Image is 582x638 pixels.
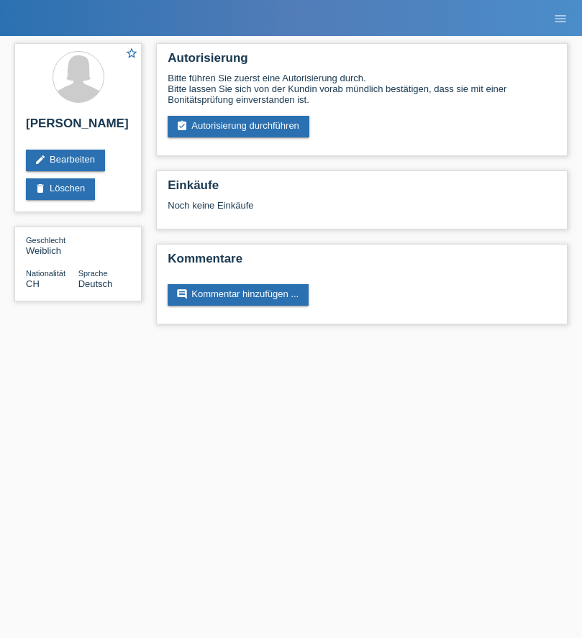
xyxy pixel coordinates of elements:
a: deleteLöschen [26,178,95,200]
h2: [PERSON_NAME] [26,117,130,138]
a: star_border [125,47,138,62]
a: menu [546,14,575,22]
a: assignment_turned_inAutorisierung durchführen [168,116,309,137]
span: Schweiz [26,278,40,289]
div: Weiblich [26,234,78,256]
a: editBearbeiten [26,150,105,171]
i: assignment_turned_in [176,120,188,132]
div: Bitte führen Sie zuerst eine Autorisierung durch. Bitte lassen Sie sich von der Kundin vorab münd... [168,73,556,105]
a: commentKommentar hinzufügen ... [168,284,309,306]
i: delete [35,183,46,194]
h2: Autorisierung [168,51,556,73]
span: Nationalität [26,269,65,278]
h2: Kommentare [168,252,556,273]
span: Deutsch [78,278,113,289]
div: Noch keine Einkäufe [168,200,556,222]
span: Geschlecht [26,236,65,245]
i: comment [176,288,188,300]
i: menu [553,12,568,26]
i: edit [35,154,46,165]
i: star_border [125,47,138,60]
h2: Einkäufe [168,178,556,200]
span: Sprache [78,269,108,278]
